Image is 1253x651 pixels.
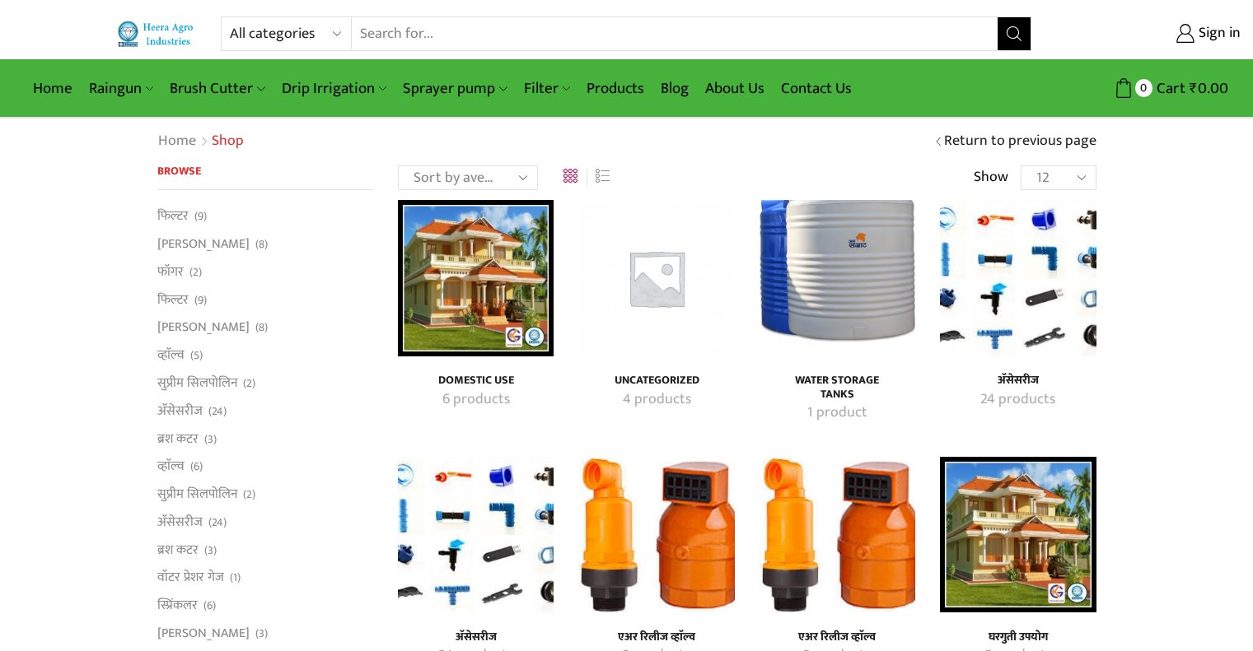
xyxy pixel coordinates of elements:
a: [PERSON_NAME] [157,620,250,648]
a: Visit product category अ‍ॅसेसरीज [940,200,1096,356]
a: Contact Us [773,69,860,108]
a: Visit product category घरगुती उपयोग [940,457,1096,612]
a: Raingun [81,69,161,108]
a: ब्रश कटर [157,425,199,453]
a: 0 Cart ₹0.00 [1048,73,1228,104]
h1: Shop [212,133,244,151]
span: (24) [208,403,227,420]
mark: 24 products [980,389,1055,411]
span: (1) [230,570,241,586]
span: (2) [189,264,202,281]
mark: 1 product [807,402,867,424]
a: Visit product category घरगुती उपयोग [958,630,1078,644]
span: (3) [255,625,268,642]
img: अ‍ॅसेसरीज [398,457,554,612]
a: Return to previous page [944,131,1096,152]
span: (6) [190,458,203,475]
a: Visit product category Domestic Use [416,389,535,411]
a: सुप्रीम सिलपोलिन [157,481,237,509]
img: घरगुती उपयोग [940,457,1096,612]
span: (9) [194,208,207,225]
span: (2) [243,486,255,503]
span: (5) [190,347,203,364]
img: Uncategorized [578,200,734,356]
bdi: 0.00 [1190,76,1228,101]
span: Cart [1152,77,1185,100]
img: एअर रिलीज व्हाॅल्व [760,457,915,612]
a: Sign in [1056,19,1241,49]
a: फिल्टर [157,286,189,314]
a: Visit product category Water Storage Tanks [778,374,897,402]
h4: Water Storage Tanks [778,374,897,402]
a: Visit product category Domestic Use [416,374,535,388]
a: फॉगर [157,258,184,286]
a: फिल्टर [157,207,189,230]
a: ब्रश कटर [157,536,199,564]
span: (6) [203,598,216,614]
a: Visit product category Water Storage Tanks [778,402,897,424]
a: Visit product category अ‍ॅसेसरीज [958,374,1078,388]
mark: 4 products [623,389,691,411]
img: Water Storage Tanks [760,200,915,356]
a: वॉटर प्रेशर गेज [157,564,224,592]
h4: घरगुती उपयोग [958,630,1078,644]
span: (8) [255,319,268,336]
a: Blog [652,69,697,108]
h4: Uncategorized [596,374,716,388]
a: Sprayer pump [395,69,515,108]
img: अ‍ॅसेसरीज [940,200,1096,356]
span: ₹ [1190,76,1198,101]
a: Visit product category Uncategorized [578,200,734,356]
img: Domestic Use [398,200,554,356]
a: व्हाॅल्व [157,342,185,370]
a: About Us [697,69,773,108]
h4: Domestic Use [416,374,535,388]
select: Shop order [398,165,538,190]
span: (9) [194,292,207,309]
a: Home [25,69,81,108]
span: (8) [255,236,268,253]
button: Search button [998,17,1031,50]
a: Visit product category Water Storage Tanks [760,200,915,356]
a: Drip Irrigation [274,69,395,108]
span: Browse [157,161,201,180]
h4: एअर रिलीज व्हाॅल्व [778,630,897,644]
span: (2) [243,375,255,392]
a: Visit product category एअर रिलीज व्हाॅल्व [778,630,897,644]
mark: 6 products [442,389,510,411]
a: Products [578,69,652,108]
a: Visit product category अ‍ॅसेसरीज [958,389,1078,411]
a: Filter [516,69,578,108]
a: Brush Cutter [161,69,273,108]
a: Visit product category Domestic Use [398,200,554,356]
a: Visit product category एअर रिलीज व्हाॅल्व [596,630,716,644]
a: व्हाॅल्व [157,453,185,481]
a: [PERSON_NAME] [157,314,250,342]
a: स्प्रिंकलर [157,592,198,620]
img: एअर रिलीज व्हाॅल्व [578,457,734,612]
span: (3) [204,542,217,559]
input: Search for... [352,17,998,50]
span: Sign in [1195,23,1241,44]
span: (24) [208,514,227,531]
h4: अ‍ॅसेसरीज [416,630,535,644]
a: अ‍ॅसेसरीज [157,508,203,536]
a: सुप्रीम सिलपोलिन [157,369,237,397]
a: Visit product category Uncategorized [596,374,716,388]
a: [PERSON_NAME] [157,230,250,258]
span: Show [974,167,1008,188]
a: Visit product category अ‍ॅसेसरीज [416,630,535,644]
span: 0 [1135,79,1152,96]
h4: एअर रिलीज व्हाॅल्व [596,630,716,644]
a: अ‍ॅसेसरीज [157,397,203,425]
a: Visit product category एअर रिलीज व्हाॅल्व [760,457,915,612]
span: (3) [204,431,217,448]
nav: Breadcrumb [157,131,244,152]
a: Visit product category Uncategorized [596,389,716,411]
a: Visit product category अ‍ॅसेसरीज [398,457,554,612]
h4: अ‍ॅसेसरीज [958,374,1078,388]
a: Home [157,131,197,152]
a: Visit product category एअर रिलीज व्हाॅल्व [578,457,734,612]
